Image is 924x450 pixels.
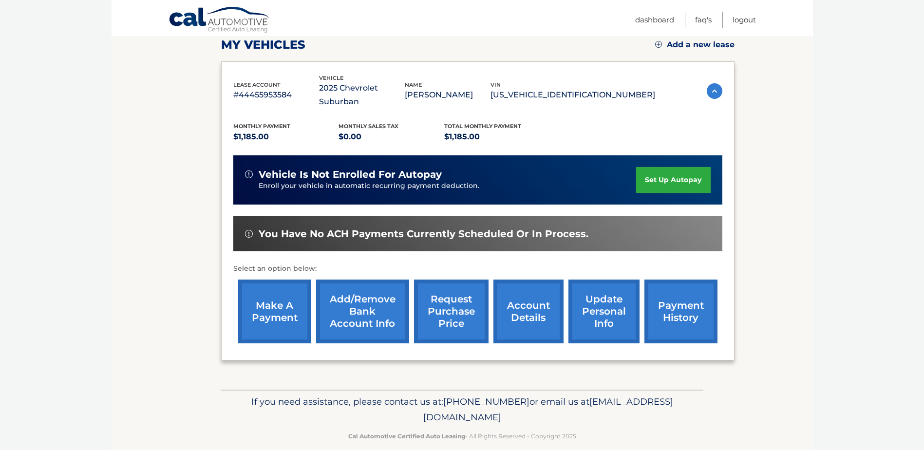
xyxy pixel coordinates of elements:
[568,280,640,343] a: update personal info
[319,81,405,109] p: 2025 Chevrolet Suburban
[319,75,343,81] span: vehicle
[169,6,271,35] a: Cal Automotive
[490,81,501,88] span: vin
[414,280,489,343] a: request purchase price
[443,396,529,407] span: [PHONE_NUMBER]
[233,88,319,102] p: #44455953584
[221,37,305,52] h2: my vehicles
[233,130,339,144] p: $1,185.00
[233,123,290,130] span: Monthly Payment
[259,181,637,191] p: Enroll your vehicle in automatic recurring payment deduction.
[227,431,697,441] p: - All Rights Reserved - Copyright 2025
[405,81,422,88] span: name
[259,228,588,240] span: You have no ACH payments currently scheduled or in process.
[245,170,253,178] img: alert-white.svg
[493,280,564,343] a: account details
[635,12,674,28] a: Dashboard
[644,280,717,343] a: payment history
[707,83,722,99] img: accordion-active.svg
[490,88,655,102] p: [US_VEHICLE_IDENTIFICATION_NUMBER]
[405,88,490,102] p: [PERSON_NAME]
[444,130,550,144] p: $1,185.00
[316,280,409,343] a: Add/Remove bank account info
[636,167,710,193] a: set up autopay
[238,280,311,343] a: make a payment
[245,230,253,238] img: alert-white.svg
[339,123,398,130] span: Monthly sales Tax
[733,12,756,28] a: Logout
[655,41,662,48] img: add.svg
[423,396,673,423] span: [EMAIL_ADDRESS][DOMAIN_NAME]
[233,81,281,88] span: lease account
[348,432,465,440] strong: Cal Automotive Certified Auto Leasing
[444,123,521,130] span: Total Monthly Payment
[695,12,712,28] a: FAQ's
[339,130,444,144] p: $0.00
[233,263,722,275] p: Select an option below:
[655,40,735,50] a: Add a new lease
[259,169,442,181] span: vehicle is not enrolled for autopay
[227,394,697,425] p: If you need assistance, please contact us at: or email us at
